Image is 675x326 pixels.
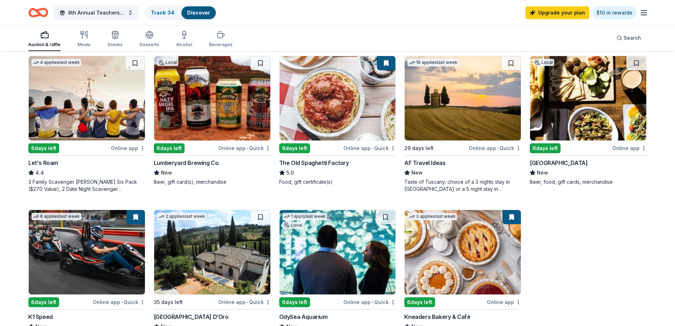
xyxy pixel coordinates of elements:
span: 5.0 [286,168,294,177]
div: Auction & raffle [28,42,61,48]
button: Meals [78,28,90,51]
div: 6 days left [154,143,185,153]
span: 8th Annual Teachers of the Year [68,9,125,17]
div: 3 Family Scavenger [PERSON_NAME] Six Pack ($270 Value), 2 Date Night Scavenger [PERSON_NAME] Two ... [28,178,145,193]
img: Image for The Old Spaghetti Factory [280,56,396,140]
button: Search [611,31,647,45]
span: • [372,145,373,151]
div: Taste of Tuscany: choice of a 3 nights stay in [GEOGRAPHIC_DATA] or a 5 night stay in [GEOGRAPHIC... [404,178,521,193]
span: • [372,299,373,305]
button: Snacks [107,28,123,51]
div: [GEOGRAPHIC_DATA] [530,159,587,167]
button: Beverages [209,28,232,51]
div: 35 days left [154,298,183,306]
div: [GEOGRAPHIC_DATA] D’Oro [154,313,229,321]
img: Image for Beaver Street Brewery [530,56,646,140]
div: Beer, food, gift cards, merchandise [530,178,647,186]
span: Search [624,34,641,42]
img: Image for Lumberyard Brewing Co. [154,56,270,140]
div: Online app [612,144,647,153]
button: 8th Annual Teachers of the Year [54,6,139,20]
div: Online app Quick [343,144,396,153]
div: AF Travel Ideas [404,159,445,167]
div: The Old Spaghetti Factory [279,159,349,167]
span: • [497,145,499,151]
div: Snacks [107,42,123,48]
div: Online app Quick [93,298,145,306]
div: Beer, gift card(s), merchandise [154,178,271,186]
div: Beverages [209,42,232,48]
div: 6 days left [28,143,59,153]
div: 3 applies last week [407,213,457,220]
div: 6 days left [279,143,310,153]
a: Image for AF Travel Ideas16 applieslast week29 days leftOnline app•QuickAF Travel IdeasNewTaste o... [404,56,521,193]
span: • [247,299,248,305]
div: Online app Quick [469,144,521,153]
img: Image for Let's Roam [29,56,145,140]
div: 2 applies last week [157,213,207,220]
div: Local [157,59,178,66]
div: Online app [111,144,145,153]
div: OdySea Aquarium [279,313,328,321]
div: Meals [78,42,90,48]
img: Image for OdySea Aquarium [280,210,396,294]
div: Alcohol [176,42,192,48]
div: K1 Speed [28,313,53,321]
img: Image for AF Travel Ideas [405,56,521,140]
a: Image for The Old Spaghetti Factory6days leftOnline app•QuickThe Old Spaghetti Factory5.0Food, gi... [279,56,396,186]
button: Alcohol [176,28,192,51]
button: Auction & raffle [28,28,61,51]
img: Image for Kneaders Bakery & Café [405,210,521,294]
button: Track· 34Discover [145,6,216,20]
a: $10 in rewards [592,6,637,19]
span: • [247,145,248,151]
a: Image for Let's Roam4 applieslast week6days leftOnline appLet's Roam4.43 Family Scavenger [PERSON... [28,56,145,193]
div: Desserts [140,42,159,48]
div: 6 days left [28,297,59,307]
span: 4.4 [35,168,44,177]
img: Image for Villa Sogni D’Oro [154,210,270,294]
div: 6 days left [404,297,435,307]
a: Image for Beaver Street BreweryLocal6days leftOnline app[GEOGRAPHIC_DATA]NewBeer, food, gift card... [530,56,647,186]
div: Food, gift certificate(s) [279,178,396,186]
span: • [121,299,123,305]
div: 29 days left [404,144,434,153]
div: 1 apply last week [282,213,327,220]
div: Let's Roam [28,159,58,167]
div: Kneaders Bakery & Café [404,313,470,321]
div: 6 applies last week [32,213,81,220]
button: Desserts [140,28,159,51]
div: Local [282,222,304,229]
span: New [537,168,548,177]
span: New [161,168,172,177]
div: Online app Quick [218,298,271,306]
a: Home [28,4,48,21]
div: Local [533,59,554,66]
div: 16 applies last week [407,59,459,66]
div: 6 days left [530,143,561,153]
div: Online app Quick [343,298,396,306]
div: 4 applies last week [32,59,81,66]
div: Lumberyard Brewing Co. [154,159,220,167]
div: Online app Quick [218,144,271,153]
img: Image for K1 Speed [29,210,145,294]
a: Upgrade your plan [525,6,589,19]
a: Discover [187,10,210,16]
div: Online app [487,298,521,306]
a: Image for Lumberyard Brewing Co.Local6days leftOnline app•QuickLumberyard Brewing Co.NewBeer, gif... [154,56,271,186]
div: 6 days left [279,297,310,307]
span: New [411,168,423,177]
a: Track· 34 [151,10,174,16]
